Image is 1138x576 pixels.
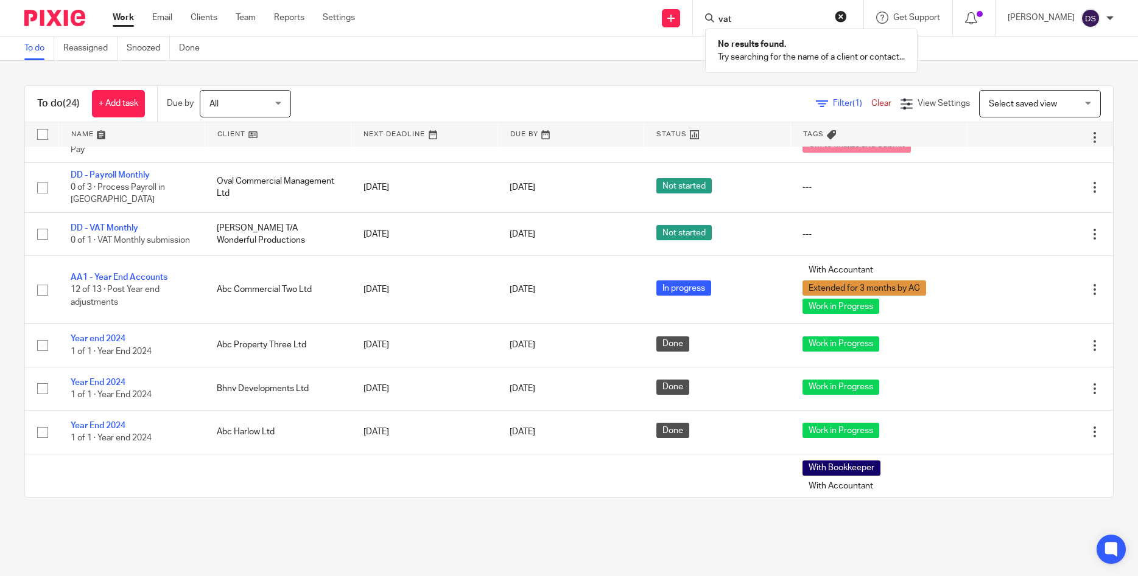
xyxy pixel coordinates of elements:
span: [DATE] [510,384,535,393]
td: [DATE] [351,213,497,256]
a: Clear [871,99,891,108]
a: Clients [191,12,217,24]
span: All [209,100,219,108]
td: [DATE] [351,411,497,454]
span: Work in Progress [803,423,879,438]
span: (1) [852,99,862,108]
img: Pixie [24,10,85,26]
td: [DATE] [351,162,497,212]
p: [PERSON_NAME] [1008,12,1075,24]
span: [DATE] [510,285,535,294]
span: Not started [656,225,712,240]
td: [DATE] [351,256,497,324]
td: [DATE] [351,324,497,367]
td: [DATE] [351,367,497,410]
a: AA1 - Year End Accounts [71,273,167,282]
span: Done [656,336,689,352]
span: Filter [833,99,871,108]
a: Year End 2024 [71,422,125,430]
span: View Settings [918,99,970,108]
span: [DATE] [510,230,535,238]
td: Abc Property Three Ltd [205,324,351,367]
a: + Add task [92,90,145,117]
a: Team [236,12,256,24]
span: Done [656,380,689,395]
p: Due by [167,97,194,109]
td: Oval Commercial Management Ltd [205,162,351,212]
span: With Bookkeeper [803,460,880,476]
a: Snoozed [127,36,170,60]
span: 12 of 13 · Post Year end adjustments [71,285,160,307]
span: 0 of 1 · VAT Monthly submission [71,236,190,245]
span: Work in Progress [803,336,879,352]
a: DD - Payroll Monthly [71,171,150,179]
span: Extended for 3 months by AC [803,280,926,296]
input: Search [717,15,827,26]
a: Work [113,12,134,24]
a: Year end 2024 [71,335,125,343]
span: In progress [656,280,711,296]
h1: To do [37,97,80,110]
span: Not started [656,178,712,193]
span: Work in Progress [803,299,879,314]
td: Bhnv Developments Ltd [205,367,351,410]
div: --- [803,181,954,193]
td: [PERSON_NAME] T/A Wonderful Productions [205,213,351,256]
a: Done [179,36,209,60]
span: Tags [803,131,824,137]
a: Reports [274,12,304,24]
span: [DATE] [510,428,535,436]
a: Email [152,12,172,24]
span: 1 of 1 · Year End 2024 [71,347,152,356]
span: [DATE] [510,341,535,350]
span: Work in Progress [803,380,879,395]
a: Settings [323,12,355,24]
span: Get Support [893,13,940,22]
div: --- [803,228,954,240]
span: Select saved view [989,100,1057,108]
td: [DATE] [351,454,497,576]
span: 0 of 3 · Process Payroll in [GEOGRAPHIC_DATA] [71,183,165,204]
a: Reassigned [63,36,118,60]
span: Done [656,423,689,438]
img: svg%3E [1081,9,1100,28]
td: Abc Commercial Two Ltd [205,256,351,324]
button: Clear [835,10,847,23]
span: 1 of 1 · Year end 2024 [71,434,152,443]
span: 1 of 1 · Year End 2024 [71,390,152,399]
a: DD - VAT Monthly [71,224,138,232]
a: Year End 2024 [71,378,125,387]
span: [DATE] [510,183,535,192]
span: (24) [63,99,80,108]
a: To do [24,36,54,60]
span: With Accountant [803,262,879,277]
span: With Accountant [803,479,879,494]
td: Abc Harlow Ltd [205,411,351,454]
td: Abc Dorchester 2 Ltd [205,454,351,576]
